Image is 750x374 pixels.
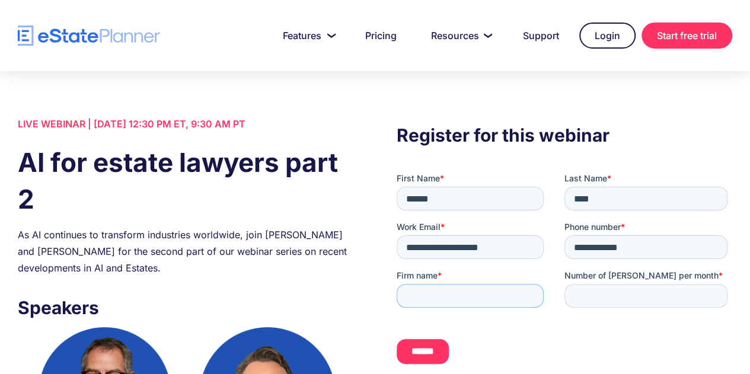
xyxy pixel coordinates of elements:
a: Pricing [351,24,411,47]
a: home [18,25,160,46]
div: LIVE WEBINAR | [DATE] 12:30 PM ET, 9:30 AM PT [18,116,353,132]
h3: Register for this webinar [397,122,732,149]
a: Login [579,23,636,49]
iframe: Form 0 [397,172,732,373]
a: Features [269,24,345,47]
div: As AI continues to transform industries worldwide, join [PERSON_NAME] and [PERSON_NAME] for the s... [18,226,353,276]
a: Resources [417,24,503,47]
a: Start free trial [642,23,732,49]
h1: AI for estate lawyers part 2 [18,144,353,218]
h3: Speakers [18,294,353,321]
a: Support [509,24,573,47]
